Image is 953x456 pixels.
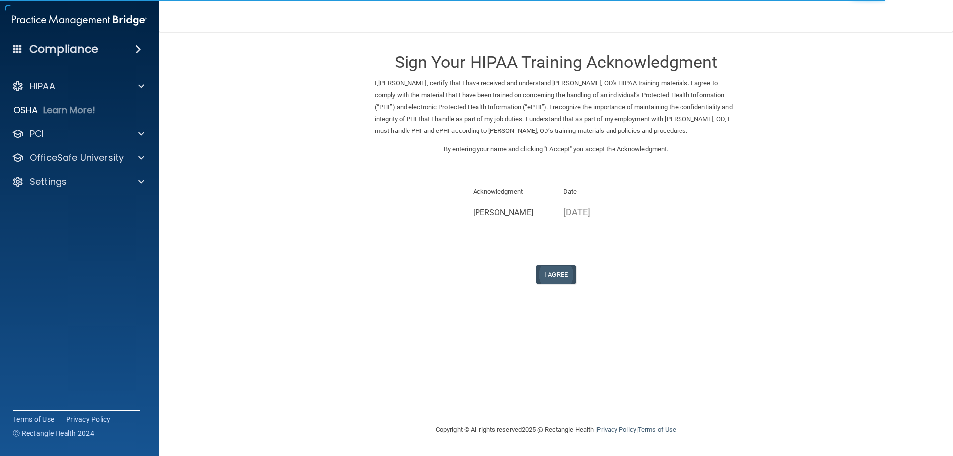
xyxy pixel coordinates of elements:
[378,79,426,87] ins: [PERSON_NAME]
[13,428,94,438] span: Ⓒ Rectangle Health 2024
[30,128,44,140] p: PCI
[375,53,737,71] h3: Sign Your HIPAA Training Acknowledgment
[66,414,111,424] a: Privacy Policy
[597,426,636,433] a: Privacy Policy
[375,77,737,137] p: I, , certify that I have received and understand [PERSON_NAME], OD's HIPAA training materials. I ...
[30,80,55,92] p: HIPAA
[13,414,54,424] a: Terms of Use
[12,80,144,92] a: HIPAA
[30,152,124,164] p: OfficeSafe University
[13,104,38,116] p: OSHA
[12,128,144,140] a: PCI
[30,176,67,188] p: Settings
[536,265,576,284] button: I Agree
[29,42,98,56] h4: Compliance
[563,186,639,197] p: Date
[375,414,737,446] div: Copyright © All rights reserved 2025 @ Rectangle Health | |
[12,176,144,188] a: Settings
[473,186,549,197] p: Acknowledgment
[563,204,639,220] p: [DATE]
[473,204,549,222] input: Full Name
[43,104,96,116] p: Learn More!
[12,152,144,164] a: OfficeSafe University
[12,10,147,30] img: PMB logo
[638,426,676,433] a: Terms of Use
[375,143,737,155] p: By entering your name and clicking "I Accept" you accept the Acknowledgment.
